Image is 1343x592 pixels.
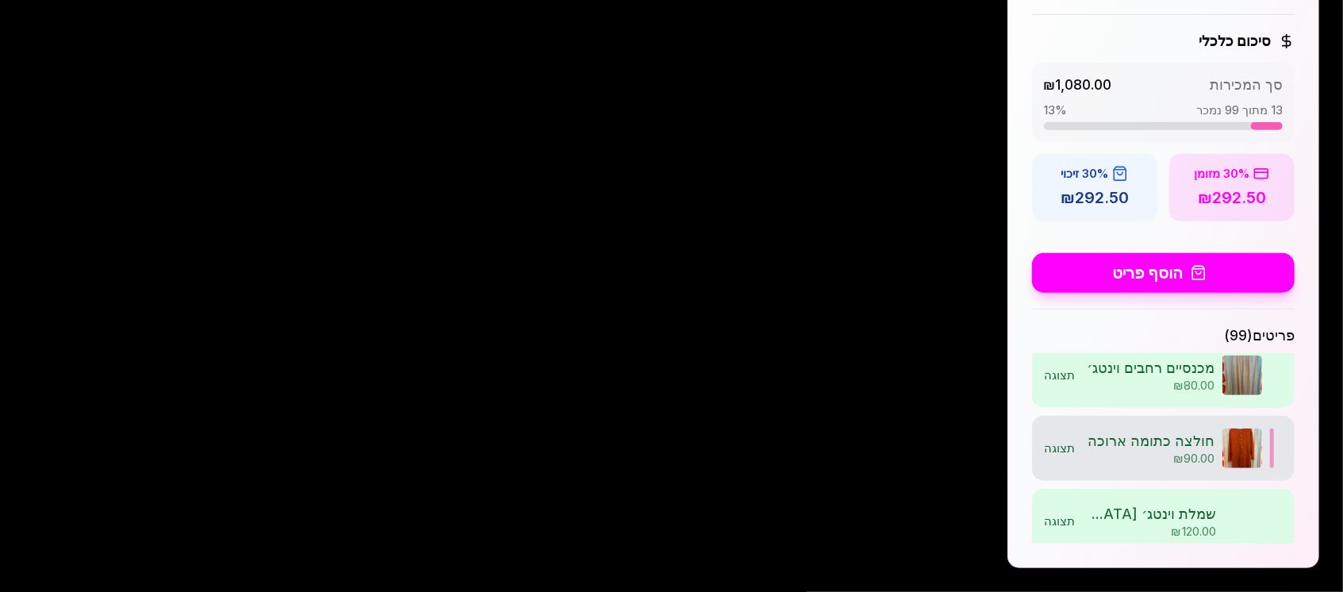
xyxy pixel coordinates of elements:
a: ערוך פריט [1032,489,1295,554]
span: סך המכירות [1210,75,1283,94]
div: ₪292.50 [1044,186,1145,210]
div: ₪90.00 [1084,451,1214,467]
h3: סיכום כלכלי [1032,31,1295,51]
img: מכנסיים רחבים וינטג׳ [1222,356,1262,395]
div: פריטים ( 99 ) [1032,325,1295,345]
div: מכנסיים רחבים וינטג׳ [1084,358,1214,378]
a: ערוך פריט [1032,416,1295,481]
span: ₪1,080.00 [1044,75,1112,94]
img: חולצה כתומה ארוכה [1222,429,1262,468]
div: תצוגה [1045,513,1076,529]
span: 30% זיכוי [1061,166,1108,182]
div: תצוגה [1045,367,1076,383]
a: ערוך פריט [1032,343,1295,408]
span: 13 מתוך 99 נמכר [1196,102,1283,118]
div: חולצה כתומה ארוכה [1084,431,1214,451]
button: הוסף פריט [1032,253,1295,293]
div: תצוגה [1045,440,1076,456]
span: 30% מזומן [1194,166,1249,182]
div: ₪292.50 [1181,186,1283,210]
div: שמלת וינטג׳ [GEOGRAPHIC_DATA] [1084,504,1216,524]
img: שמלת וינטג׳ Jerusalem [1224,502,1264,541]
div: ₪120.00 [1084,524,1216,540]
div: ₪80.00 [1084,378,1214,394]
span: 13 % [1044,102,1068,118]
